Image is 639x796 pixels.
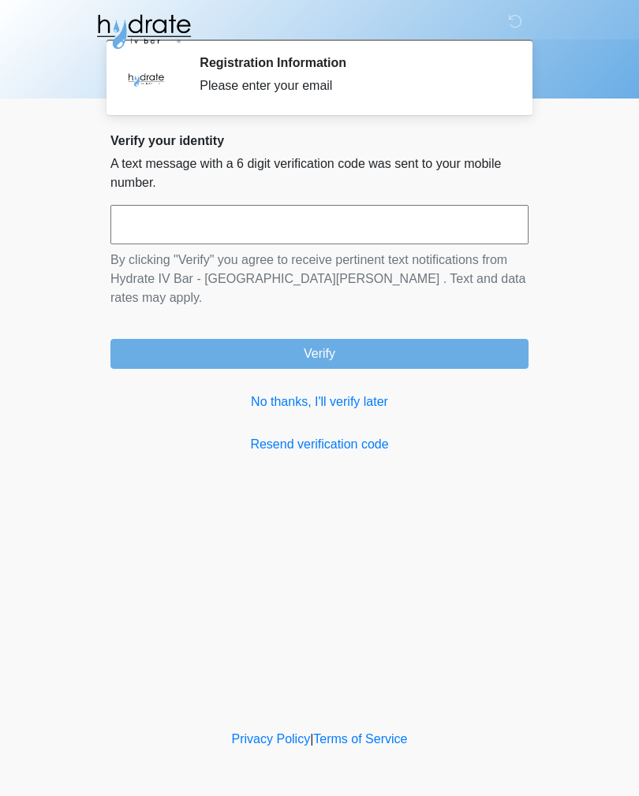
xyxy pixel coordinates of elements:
[310,732,313,746] a: |
[110,435,529,454] a: Resend verification code
[110,339,529,369] button: Verify
[110,133,529,148] h2: Verify your identity
[122,55,170,102] img: Agent Avatar
[95,12,192,51] img: Hydrate IV Bar - Fort Collins Logo
[110,392,529,411] a: No thanks, I'll verify later
[110,154,529,192] p: A text message with a 6 digit verification code was sent to your mobile number.
[200,76,505,95] div: Please enter your email
[232,732,311,746] a: Privacy Policy
[313,732,407,746] a: Terms of Service
[110,251,529,307] p: By clicking "Verify" you agree to receive pertinent text notifications from Hydrate IV Bar - [GEO...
